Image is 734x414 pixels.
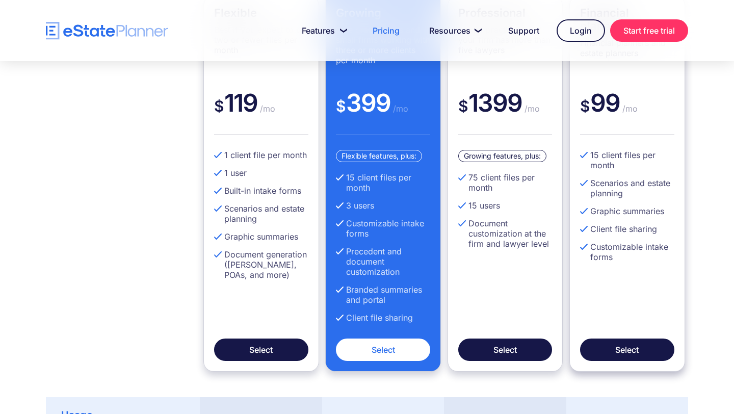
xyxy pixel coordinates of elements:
li: Scenarios and estate planning [214,203,308,224]
span: /mo [390,103,408,114]
div: 99 [580,88,674,135]
a: Support [496,20,552,41]
span: $ [458,97,468,115]
div: Flexible features, plus: [336,150,422,162]
li: Document customization at the firm and lawyer level [458,218,553,249]
a: Select [580,339,674,361]
span: $ [336,97,346,115]
a: Pricing [360,20,412,41]
li: Graphic summaries [580,206,674,216]
a: Features [290,20,355,41]
a: Select [458,339,553,361]
li: 15 client files per month [580,150,674,170]
li: Client file sharing [336,313,430,323]
a: Start free trial [610,19,688,42]
li: Branded summaries and portal [336,284,430,305]
li: 15 users [458,200,553,211]
li: 1 client file per month [214,150,308,160]
span: /mo [257,103,275,114]
li: 3 users [336,200,430,211]
li: 1 user [214,168,308,178]
a: Select [336,339,430,361]
li: 15 client files per month [336,172,430,193]
li: Graphic summaries [214,231,308,242]
a: Login [557,19,605,42]
span: $ [580,97,590,115]
div: 399 [336,88,430,135]
li: Built-in intake forms [214,186,308,196]
a: Select [214,339,308,361]
li: Document generation ([PERSON_NAME], POAs, and more) [214,249,308,280]
div: Growing features, plus: [458,150,546,162]
span: $ [214,97,224,115]
div: 119 [214,88,308,135]
li: Scenarios and estate planning [580,178,674,198]
li: 75 client files per month [458,172,553,193]
li: Precedent and document customization [336,246,430,277]
span: /mo [522,103,540,114]
a: Resources [417,20,491,41]
li: Customizable intake forms [580,242,674,262]
li: Client file sharing [580,224,674,234]
li: Customizable intake forms [336,218,430,239]
div: 1399 [458,88,553,135]
span: /mo [620,103,638,114]
a: home [46,22,168,40]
